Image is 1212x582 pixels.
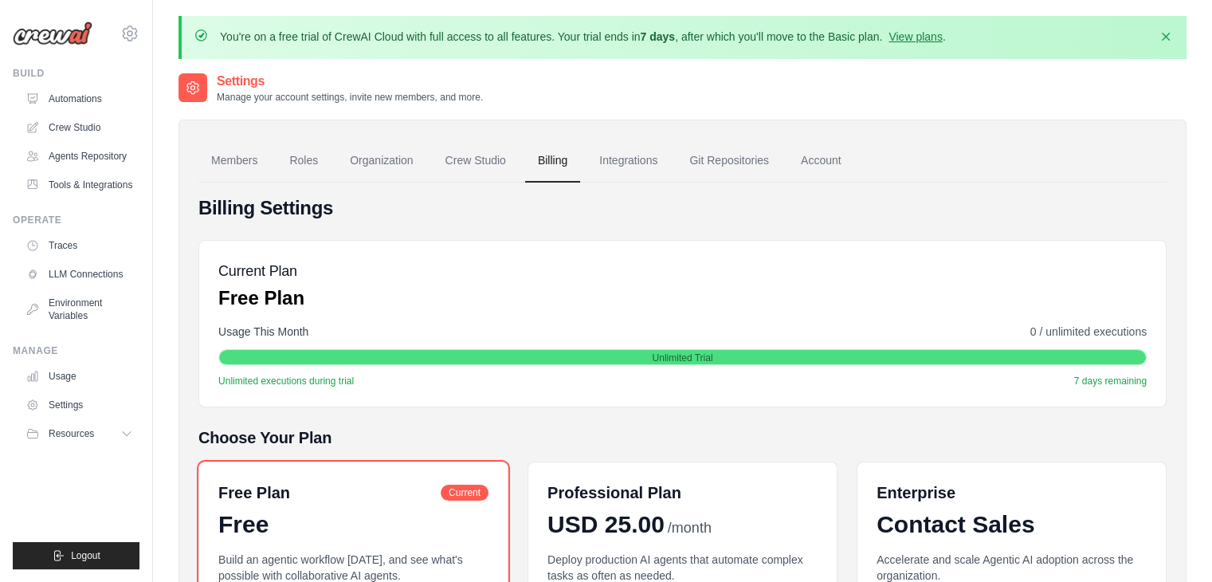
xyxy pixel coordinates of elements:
[677,140,782,183] a: Git Repositories
[525,140,580,183] a: Billing
[218,375,354,387] span: Unlimited executions during trial
[71,549,100,562] span: Logout
[877,510,1147,539] div: Contact Sales
[13,542,139,569] button: Logout
[198,195,1167,221] h4: Billing Settings
[888,30,942,43] a: View plans
[19,233,139,258] a: Traces
[198,427,1167,449] h5: Choose Your Plan
[13,22,92,45] img: Logo
[19,421,139,446] button: Resources
[652,352,712,364] span: Unlimited Trial
[19,144,139,169] a: Agents Repository
[217,72,483,91] h2: Settings
[218,482,290,504] h6: Free Plan
[586,140,670,183] a: Integrations
[337,140,426,183] a: Organization
[441,485,488,501] span: Current
[788,140,854,183] a: Account
[218,324,308,340] span: Usage This Month
[668,517,712,539] span: /month
[547,482,681,504] h6: Professional Plan
[19,290,139,328] a: Environment Variables
[218,510,488,539] div: Free
[13,344,139,357] div: Manage
[877,482,1147,504] h6: Enterprise
[19,172,139,198] a: Tools & Integrations
[218,285,304,311] p: Free Plan
[277,140,331,183] a: Roles
[198,140,270,183] a: Members
[547,510,665,539] span: USD 25.00
[19,86,139,112] a: Automations
[1030,324,1147,340] span: 0 / unlimited executions
[19,392,139,418] a: Settings
[19,262,139,287] a: LLM Connections
[640,30,675,43] strong: 7 days
[1074,375,1147,387] span: 7 days remaining
[19,364,139,389] a: Usage
[217,91,483,104] p: Manage your account settings, invite new members, and more.
[13,214,139,226] div: Operate
[220,29,946,45] p: You're on a free trial of CrewAI Cloud with full access to all features. Your trial ends in , aft...
[19,115,139,140] a: Crew Studio
[433,140,519,183] a: Crew Studio
[218,260,304,282] h5: Current Plan
[49,427,94,440] span: Resources
[13,67,139,80] div: Build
